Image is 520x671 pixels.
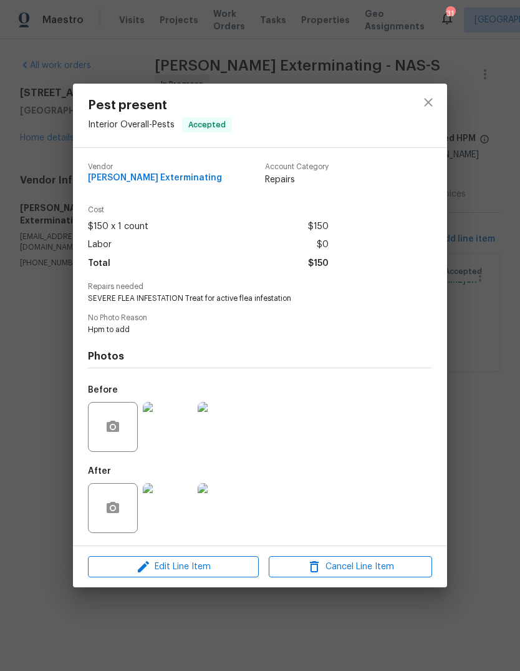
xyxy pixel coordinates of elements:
button: Cancel Line Item [269,556,432,578]
h5: Before [88,386,118,394]
button: Edit Line Item [88,556,259,578]
span: $0 [317,236,329,254]
span: Vendor [88,163,222,171]
div: 31 [446,7,455,20]
span: Cost [88,206,329,214]
span: $150 [308,255,329,273]
span: Pest present [88,99,232,112]
span: Account Category [265,163,329,171]
span: Interior Overall - Pests [88,120,175,129]
span: Total [88,255,110,273]
span: Repairs needed [88,283,432,291]
span: Repairs [265,174,329,186]
span: Accepted [183,119,231,131]
span: SEVERE FLEA INFESTATION Treat for active flea infestation [88,293,398,304]
span: $150 x 1 count [88,218,148,236]
span: Labor [88,236,112,254]
span: Cancel Line Item [272,559,428,575]
h5: After [88,467,111,476]
span: Edit Line Item [92,559,255,575]
span: No Photo Reason [88,314,432,322]
span: $150 [308,218,329,236]
h4: Photos [88,350,432,363]
span: [PERSON_NAME] Exterminating [88,174,222,183]
button: close [413,87,443,117]
span: Hpm to add [88,325,398,335]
